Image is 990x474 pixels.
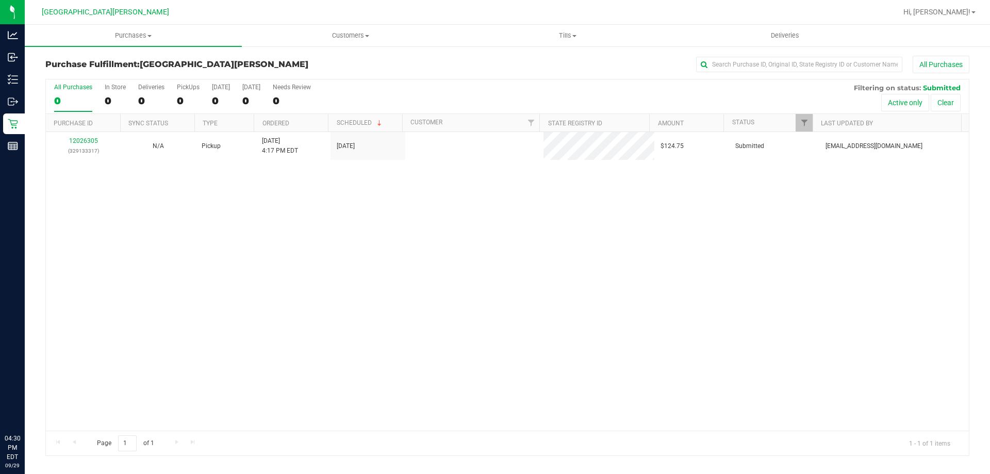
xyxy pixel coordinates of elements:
inline-svg: Inventory [8,74,18,85]
p: 09/29 [5,462,20,469]
div: In Store [105,84,126,91]
span: Page of 1 [88,435,162,451]
a: State Registry ID [548,120,602,127]
a: Tills [459,25,676,46]
a: Purchase ID [54,120,93,127]
div: All Purchases [54,84,92,91]
div: PickUps [177,84,200,91]
div: 0 [212,95,230,107]
a: Filter [796,114,813,132]
div: 0 [177,95,200,107]
a: Sync Status [128,120,168,127]
a: Filter [522,114,539,132]
button: N/A [153,141,164,151]
span: [EMAIL_ADDRESS][DOMAIN_NAME] [826,141,922,151]
span: [DATE] 4:17 PM EDT [262,136,298,156]
a: Customer [410,119,442,126]
a: Type [203,120,218,127]
a: Deliveries [676,25,894,46]
span: Purchases [25,31,242,40]
div: 0 [273,95,311,107]
p: (329133317) [52,146,114,156]
inline-svg: Retail [8,119,18,129]
span: Customers [242,31,458,40]
input: 1 [118,435,137,451]
inline-svg: Outbound [8,96,18,107]
h3: Purchase Fulfillment: [45,60,353,69]
a: Amount [658,120,684,127]
a: Last Updated By [821,120,873,127]
button: Clear [931,94,961,111]
div: 0 [105,95,126,107]
span: Hi, [PERSON_NAME]! [903,8,970,16]
span: [DATE] [337,141,355,151]
span: [GEOGRAPHIC_DATA][PERSON_NAME] [140,59,308,69]
div: [DATE] [212,84,230,91]
span: Pickup [202,141,221,151]
span: [GEOGRAPHIC_DATA][PERSON_NAME] [42,8,169,17]
div: 0 [138,95,164,107]
a: 12026305 [69,137,98,144]
iframe: Resource center [10,391,41,422]
inline-svg: Reports [8,141,18,151]
div: [DATE] [242,84,260,91]
div: Needs Review [273,84,311,91]
span: Deliveries [757,31,813,40]
a: Ordered [262,120,289,127]
span: Not Applicable [153,142,164,150]
div: 0 [242,95,260,107]
p: 04:30 PM EDT [5,434,20,462]
a: Purchases [25,25,242,46]
a: Scheduled [337,119,384,126]
inline-svg: Inbound [8,52,18,62]
a: Customers [242,25,459,46]
div: 0 [54,95,92,107]
a: Status [732,119,754,126]
span: Tills [459,31,675,40]
inline-svg: Analytics [8,30,18,40]
span: $124.75 [661,141,684,151]
input: Search Purchase ID, Original ID, State Registry ID or Customer Name... [696,57,902,72]
span: Submitted [923,84,961,92]
span: 1 - 1 of 1 items [901,435,959,451]
button: Active only [881,94,929,111]
div: Deliveries [138,84,164,91]
span: Submitted [735,141,764,151]
button: All Purchases [913,56,969,73]
span: Filtering on status: [854,84,921,92]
